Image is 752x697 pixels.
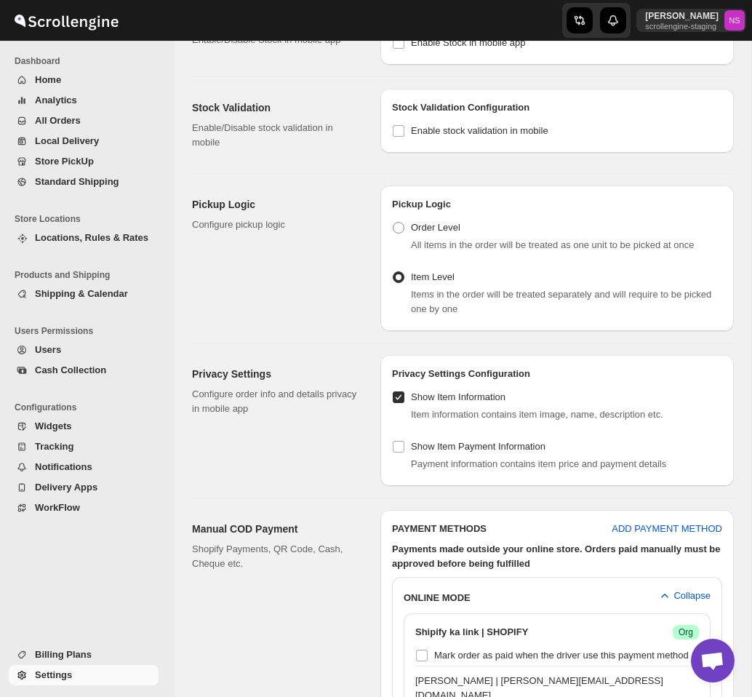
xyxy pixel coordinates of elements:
span: Item information contains item image, name, description etc. [411,409,663,420]
span: Notifications [35,461,92,472]
h2: Privacy Settings [192,367,357,381]
p: Shipify ka link | SHOPIFY [415,625,528,640]
span: Store Locations [15,213,164,225]
span: Settings [35,669,72,680]
span: Shipping & Calendar [35,288,128,299]
span: Mark order as paid when the driver use this payment method [434,650,689,661]
button: Delivery Apps [9,477,159,498]
span: Local Delivery [35,135,99,146]
span: Dashboard [15,55,164,67]
button: All Orders [9,111,159,131]
h2: Pickup Logic [192,197,357,212]
h2: Manual COD Payment [192,522,357,536]
button: Cash Collection [9,360,159,381]
span: Enable stock validation in mobile [411,125,548,136]
span: Users Permissions [15,325,164,337]
button: Home [9,70,159,90]
span: Payment information contains item price and payment details [411,458,666,469]
button: User menu [636,9,746,32]
p: [PERSON_NAME] [645,10,719,22]
button: ADD PAYMENT METHOD [603,517,731,541]
span: Locations, Rules & Rates [35,232,148,243]
span: Configurations [15,402,164,413]
span: Delivery Apps [35,482,97,493]
img: ScrollEngine [12,2,121,39]
p: Configure order info and details privacy in mobile app [192,387,357,416]
span: Items in the order will be treated separately and will require to be picked one by one [411,289,711,314]
span: Cash Collection [35,365,106,375]
button: Shipping & Calendar [9,284,159,304]
span: Home [35,74,61,85]
button: Analytics [9,90,159,111]
button: Settings [9,665,159,685]
button: WorkFlow [9,498,159,518]
span: Tracking [35,441,73,452]
button: Collapse [649,584,719,608]
span: Collapse [673,589,711,603]
button: Tracking [9,437,159,457]
button: Widgets [9,416,159,437]
span: All items in the order will be treated as one unit to be picked at once [411,239,695,250]
span: Standard Shipping [35,176,119,187]
span: WorkFlow [35,502,80,513]
p: Enable/Disable stock validation in mobile [192,121,357,150]
span: Widgets [35,421,71,431]
span: All Orders [35,115,81,126]
div: Open chat [691,639,735,682]
h2: ONLINE MODE [404,591,471,605]
span: Enable Stock in mobile app [411,37,526,48]
span: Nawneet Sharma [724,10,745,31]
button: Locations, Rules & Rates [9,228,159,248]
span: Store PickUp [35,156,94,167]
h3: Payments made outside your online store. Orders paid manually must be approved before being fulfi... [392,542,722,571]
span: Analytics [35,95,77,105]
p: Shopify Payments, QR Code, Cash, Cheque etc. [192,542,357,571]
p: scrollengine-staging [645,22,719,31]
span: Order Level [411,222,460,233]
span: ADD PAYMENT METHOD [612,522,722,536]
span: Billing Plans [35,649,92,660]
span: Show Item Information [411,391,505,402]
button: Billing Plans [9,645,159,665]
h2: Stock Validation Configuration [392,100,722,115]
h2: PAYMENT METHODS [392,522,487,536]
span: Users [35,344,61,355]
h2: Stock Validation [192,100,357,115]
h2: Pickup Logic [392,197,722,212]
span: Show Item Payment Information [411,441,545,452]
span: Products and Shipping [15,269,164,281]
span: Item Level [411,271,455,282]
text: NS [729,16,740,25]
h2: Privacy Settings Configuration [392,367,722,381]
button: Notifications [9,457,159,477]
button: Users [9,340,159,360]
p: Configure pickup logic [192,218,357,232]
